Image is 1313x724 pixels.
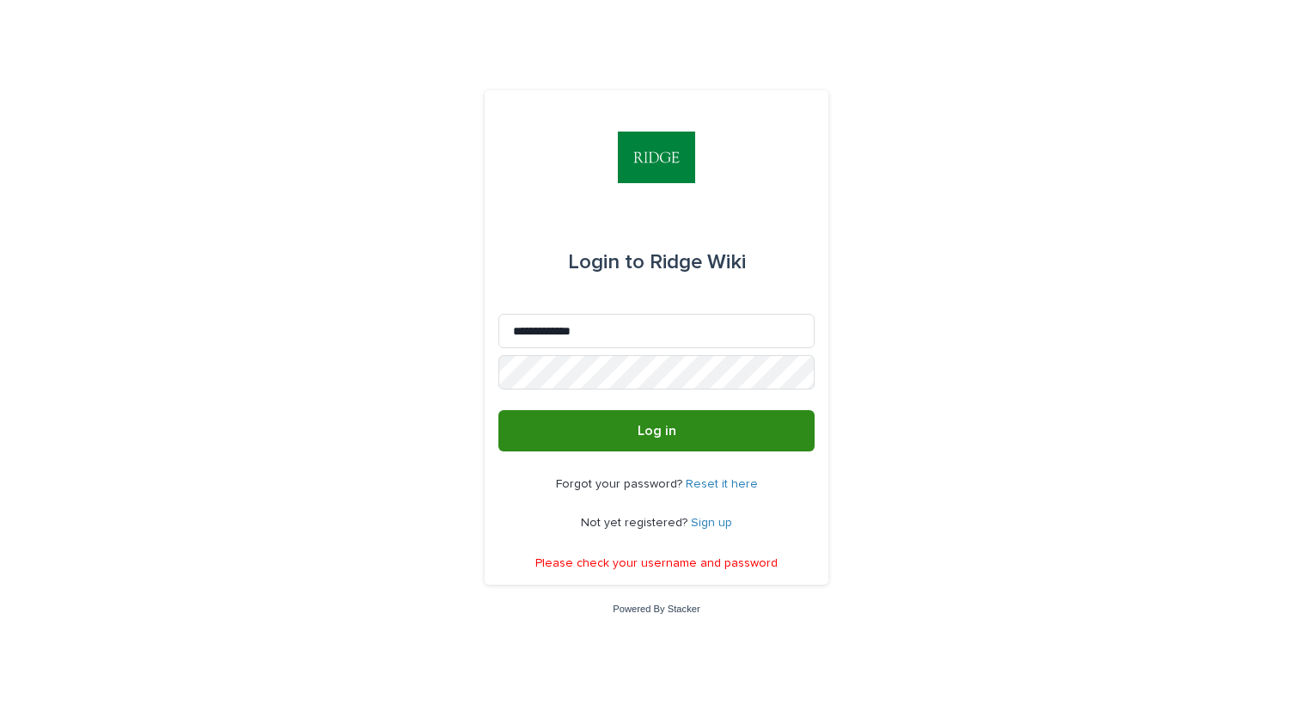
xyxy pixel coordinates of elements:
[556,478,686,490] span: Forgot your password?
[686,478,758,490] a: Reset it here
[618,132,695,183] img: gjha9zmLRh2zRMO5XP9I
[568,238,746,286] div: Ridge Wiki
[691,517,732,529] a: Sign up
[498,410,815,451] button: Log in
[568,252,644,273] span: Login to
[535,556,778,571] p: Please check your username and password
[613,604,699,614] a: Powered By Stacker
[581,517,691,529] span: Not yet registered?
[638,424,676,438] span: Log in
